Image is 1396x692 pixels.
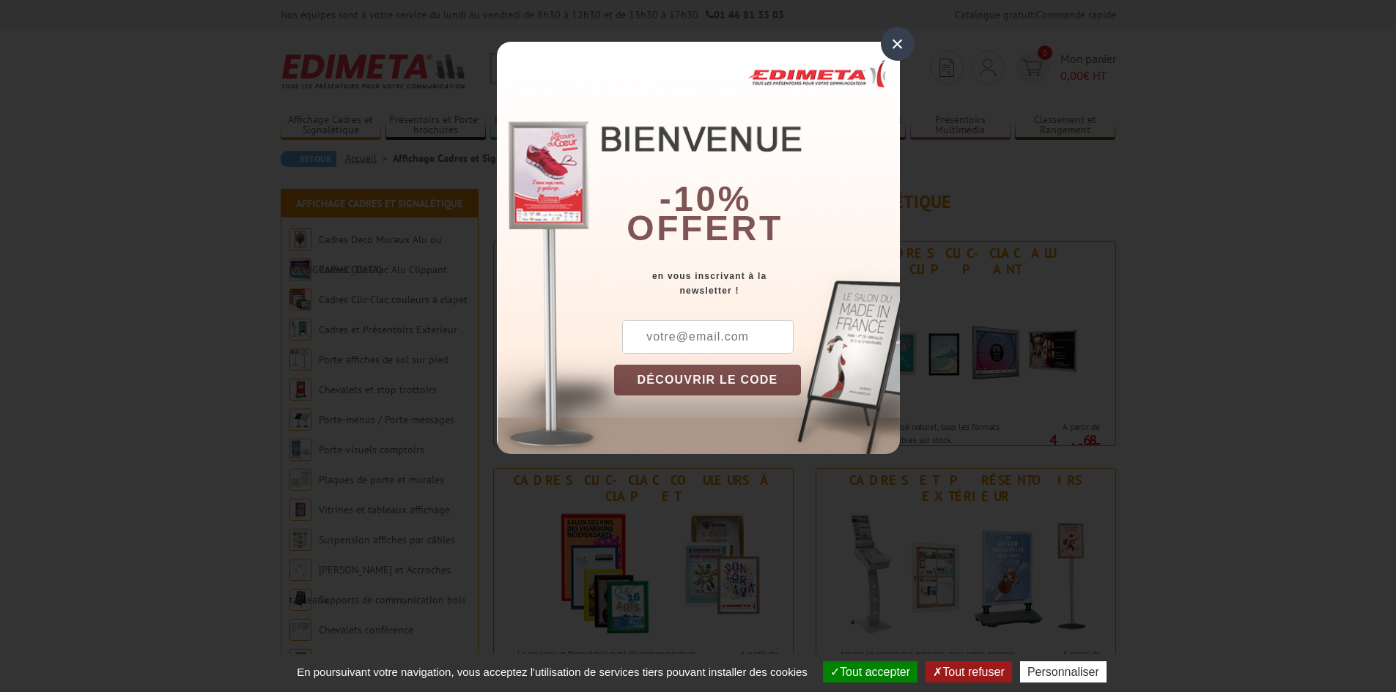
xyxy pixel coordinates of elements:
[614,365,802,395] button: DÉCOUVRIR LE CODE
[622,320,794,354] input: votre@email.com
[823,661,917,682] button: Tout accepter
[614,269,900,298] div: en vous inscrivant à la newsletter !
[289,666,815,678] span: En poursuivant votre navigation, vous acceptez l'utilisation de services tiers pouvant installer ...
[1020,661,1107,682] button: Personnaliser (fenêtre modale)
[926,661,1011,682] button: Tout refuser
[881,27,915,61] div: ×
[627,209,783,248] font: offert
[660,179,752,218] b: -10%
